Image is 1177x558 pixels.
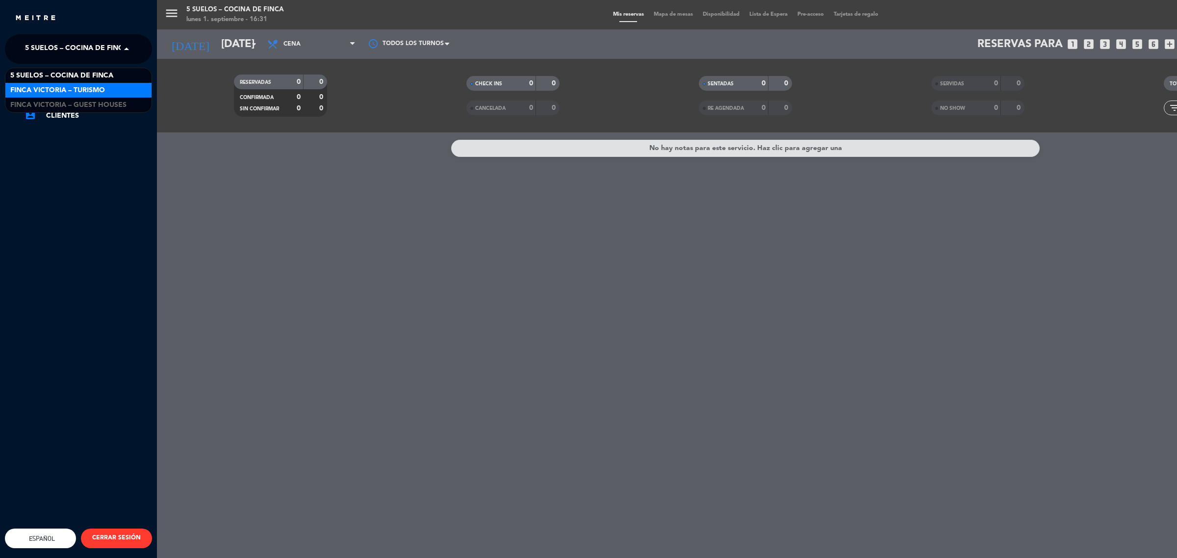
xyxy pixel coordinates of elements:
a: account_boxClientes [25,110,152,122]
img: MEITRE [15,15,56,22]
i: account_box [25,109,36,121]
button: CERRAR SESIÓN [81,529,152,548]
span: FINCA VICTORIA – GUEST HOUSES [10,100,127,111]
span: 5 SUELOS – COCINA DE FINCA [10,70,113,81]
span: FINCA VICTORIA – TURISMO [10,85,105,96]
span: Español [26,535,55,542]
span: 5 SUELOS – COCINA DE FINCA [25,39,128,59]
